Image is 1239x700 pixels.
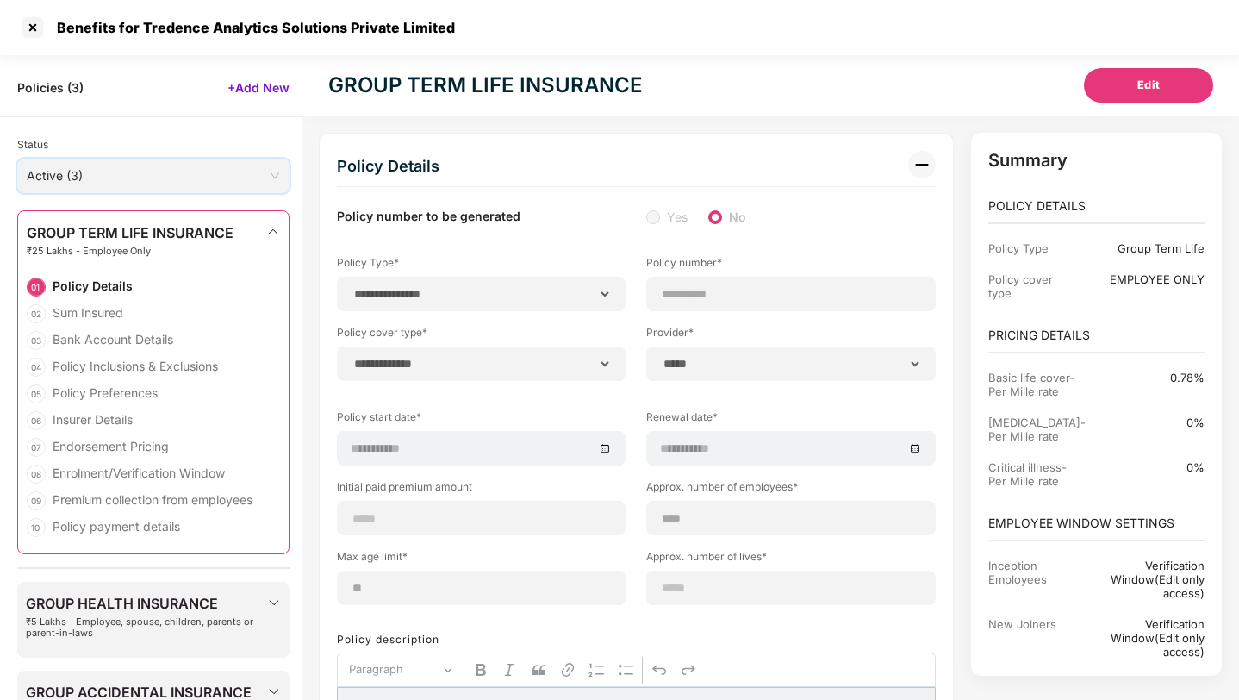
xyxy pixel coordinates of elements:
div: Inception Employees [988,559,1079,600]
div: Critical illness-Per Mille rate [988,460,1079,488]
div: 03 [27,331,46,350]
div: 01 [27,278,46,297]
div: Policy Inclusions & Exclusions [53,358,218,374]
div: Sum Insured [53,304,123,321]
div: [MEDICAL_DATA]-Per Mille rate [988,416,1079,443]
span: Status [17,138,48,151]
div: Benefits for Tredence Analytics Solutions Private Limited [47,19,455,36]
div: Verification Window(Edit only access) [1078,559,1205,600]
p: Summary [988,150,1205,171]
div: 08 [27,465,46,484]
div: EMPLOYEE ONLY [1078,272,1205,286]
label: Policy description [337,633,439,646]
div: Policy Preferences [53,384,158,401]
label: Renewal date* [646,409,935,431]
label: Approx. number of lives* [646,549,935,571]
div: Policy cover type [988,272,1079,300]
div: 10 [27,518,46,537]
div: 0% [1078,460,1205,474]
span: GROUP ACCIDENTAL INSURANCE [26,684,252,700]
div: 07 [27,438,46,457]
img: svg+xml;base64,PHN2ZyB3aWR0aD0iMzIiIGhlaWdodD0iMzIiIHZpZXdCb3g9IjAgMCAzMiAzMiIgZmlsbD0ibm9uZSIgeG... [908,151,936,178]
p: POLICY DETAILS [988,197,1205,216]
p: EMPLOYEE WINDOW SETTINGS [988,514,1205,533]
label: Policy cover type* [337,325,626,347]
div: New Joiners [988,617,1079,659]
div: Policy Details [337,151,439,182]
div: Endorsement Pricing [53,438,169,454]
div: 06 [27,411,46,430]
span: Policies ( 3 ) [17,79,84,96]
img: svg+xml;base64,PHN2ZyBpZD0iRHJvcGRvd24tMzJ4MzIiIHhtbG5zPSJodHRwOi8vd3d3LnczLm9yZy8yMDAwL3N2ZyIgd2... [267,684,281,698]
img: svg+xml;base64,PHN2ZyBpZD0iRHJvcGRvd24tMzJ4MzIiIHhtbG5zPSJodHRwOi8vd3d3LnczLm9yZy8yMDAwL3N2ZyIgd2... [266,225,280,239]
span: Active (3) [27,163,280,189]
label: Policy number* [646,255,935,277]
div: Bank Account Details [53,331,173,347]
p: PRICING DETAILS [988,326,1205,345]
span: GROUP HEALTH INSURANCE [26,596,267,611]
div: 0% [1078,416,1205,429]
span: Paragraph [349,659,439,680]
label: Provider* [646,325,935,347]
button: Edit [1084,68,1213,103]
span: +Add New [227,79,290,96]
div: 02 [27,304,46,323]
label: Approx. number of employees* [646,479,935,501]
div: Editor toolbar [337,653,936,687]
label: Policy start date* [337,409,626,431]
div: Verification Window(Edit only access) [1078,617,1205,659]
div: 04 [27,358,46,377]
span: ₹25 Lakhs - Employee Only [27,246,233,257]
div: 05 [27,384,46,403]
span: Edit [1137,77,1161,94]
div: Policy Details [53,278,133,294]
div: 0.78% [1078,371,1205,384]
label: Max age limit* [337,549,626,571]
label: Policy number to be generated [337,208,520,227]
img: svg+xml;base64,PHN2ZyBpZD0iRHJvcGRvd24tMzJ4MzIiIHhtbG5zPSJodHRwOi8vd3d3LnczLm9yZy8yMDAwL3N2ZyIgd2... [267,596,281,609]
span: No [722,208,753,227]
button: Paragraph [341,657,460,684]
div: Basic life cover-Per Mille rate [988,371,1079,398]
div: Insurer Details [53,411,133,428]
div: Enrolment/Verification Window [53,465,225,481]
div: Premium collection from employees [53,491,252,508]
label: Initial paid premium amount [337,479,626,501]
div: 09 [27,491,46,510]
div: Policy payment details [53,518,180,534]
div: GROUP TERM LIFE INSURANCE [328,70,643,101]
label: Policy Type* [337,255,626,277]
span: Yes [660,208,694,227]
span: ₹5 Lakhs - Employee, spouse, children, parents or parent-in-laws [26,616,267,639]
span: GROUP TERM LIFE INSURANCE [27,225,233,241]
div: Group Term Life [1078,241,1205,255]
div: Policy Type [988,241,1079,255]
